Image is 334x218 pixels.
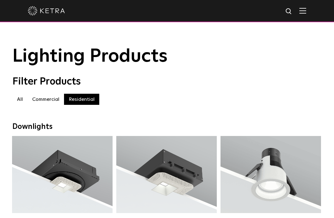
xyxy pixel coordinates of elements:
[12,47,168,66] span: Lighting Products
[12,94,28,105] label: All
[299,8,306,14] img: Hamburger%20Nav.svg
[28,94,64,105] label: Commercial
[64,94,99,105] label: Residential
[28,6,65,15] img: ketra-logo-2019-white
[285,8,293,15] img: search icon
[12,122,322,131] div: Downlights
[12,76,322,88] div: Filter Products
